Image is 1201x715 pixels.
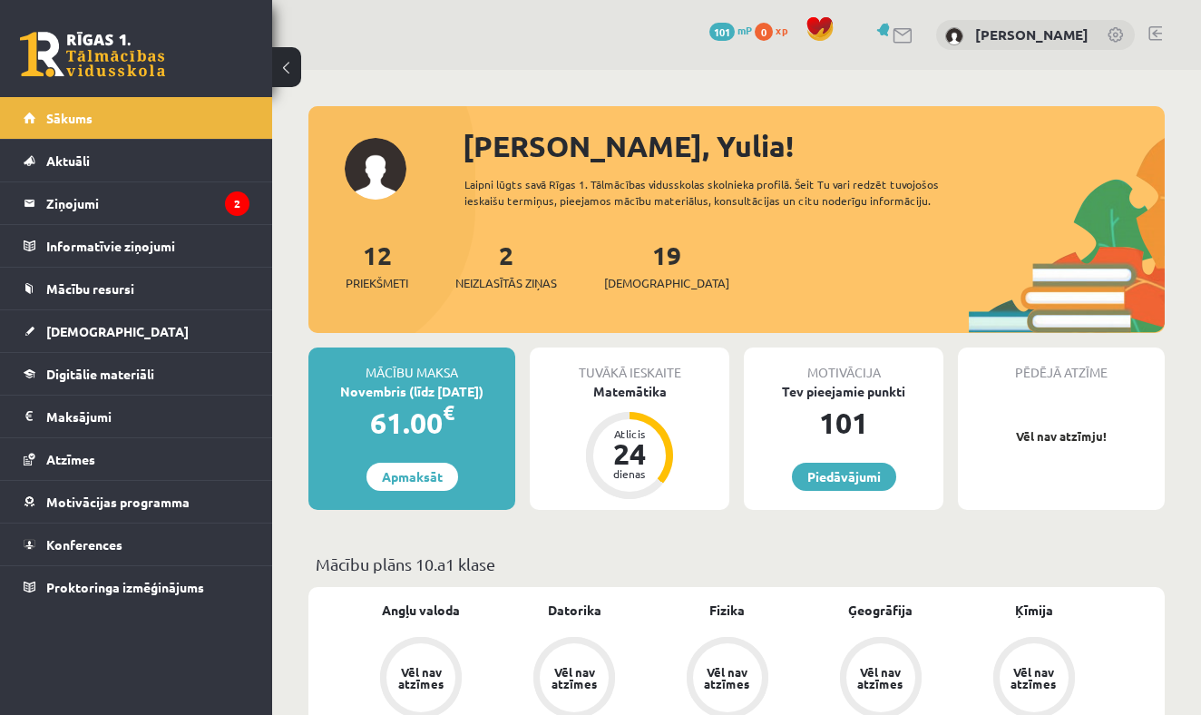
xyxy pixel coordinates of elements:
[308,382,515,401] div: Novembris (līdz [DATE])
[530,382,729,502] a: Matemātika Atlicis 24 dienas
[744,401,943,445] div: 101
[24,97,249,139] a: Sākums
[463,124,1165,168] div: [PERSON_NAME], Yulia!
[24,182,249,224] a: Ziņojumi2
[602,439,657,468] div: 24
[46,396,249,437] legend: Maksājumi
[308,401,515,445] div: 61.00
[848,601,913,620] a: Ģeogrāfija
[975,25,1089,44] a: [PERSON_NAME]
[530,382,729,401] div: Matemātika
[455,274,557,292] span: Neizlasītās ziņas
[755,23,796,37] a: 0 xp
[776,23,787,37] span: xp
[744,382,943,401] div: Tev pieejamie punkti
[549,666,600,690] div: Vēl nav atzīmes
[24,225,249,267] a: Informatīvie ziņojumi
[792,463,896,491] a: Piedāvājumi
[46,280,134,297] span: Mācību resursi
[548,601,601,620] a: Datorika
[20,32,165,77] a: Rīgas 1. Tālmācības vidusskola
[744,348,943,382] div: Motivācija
[225,191,249,216] i: 2
[464,176,978,209] div: Laipni lūgts savā Rīgas 1. Tālmācības vidusskolas skolnieka profilā. Šeit Tu vari redzēt tuvojošo...
[46,451,95,467] span: Atzīmes
[967,427,1156,446] p: Vēl nav atzīmju!
[602,468,657,479] div: dienas
[530,348,729,382] div: Tuvākā ieskaite
[737,23,752,37] span: mP
[24,481,249,523] a: Motivācijas programma
[46,323,189,339] span: [DEMOGRAPHIC_DATA]
[46,152,90,169] span: Aktuāli
[308,348,515,382] div: Mācību maksa
[24,353,249,395] a: Digitālie materiāli
[24,268,249,309] a: Mācību resursi
[455,239,557,292] a: 2Neizlasītās ziņas
[1009,666,1059,690] div: Vēl nav atzīmes
[958,348,1165,382] div: Pēdējā atzīme
[395,666,446,690] div: Vēl nav atzīmes
[443,399,454,426] span: €
[366,463,458,491] a: Apmaksāt
[709,23,752,37] a: 101 mP
[316,552,1157,576] p: Mācību plāns 10.a1 klase
[46,494,190,510] span: Motivācijas programma
[709,23,735,41] span: 101
[755,23,773,41] span: 0
[24,396,249,437] a: Maksājumi
[24,310,249,352] a: [DEMOGRAPHIC_DATA]
[46,182,249,224] legend: Ziņojumi
[945,27,963,45] img: Yulia Gorbacheva
[46,579,204,595] span: Proktoringa izmēģinājums
[604,239,729,292] a: 19[DEMOGRAPHIC_DATA]
[709,601,745,620] a: Fizika
[46,366,154,382] span: Digitālie materiāli
[46,110,93,126] span: Sākums
[382,601,460,620] a: Angļu valoda
[346,274,408,292] span: Priekšmeti
[24,566,249,608] a: Proktoringa izmēģinājums
[1015,601,1053,620] a: Ķīmija
[602,428,657,439] div: Atlicis
[24,140,249,181] a: Aktuāli
[24,438,249,480] a: Atzīmes
[46,536,122,553] span: Konferences
[346,239,408,292] a: 12Priekšmeti
[855,666,906,690] div: Vēl nav atzīmes
[24,524,249,565] a: Konferences
[46,225,249,267] legend: Informatīvie ziņojumi
[604,274,729,292] span: [DEMOGRAPHIC_DATA]
[702,666,753,690] div: Vēl nav atzīmes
